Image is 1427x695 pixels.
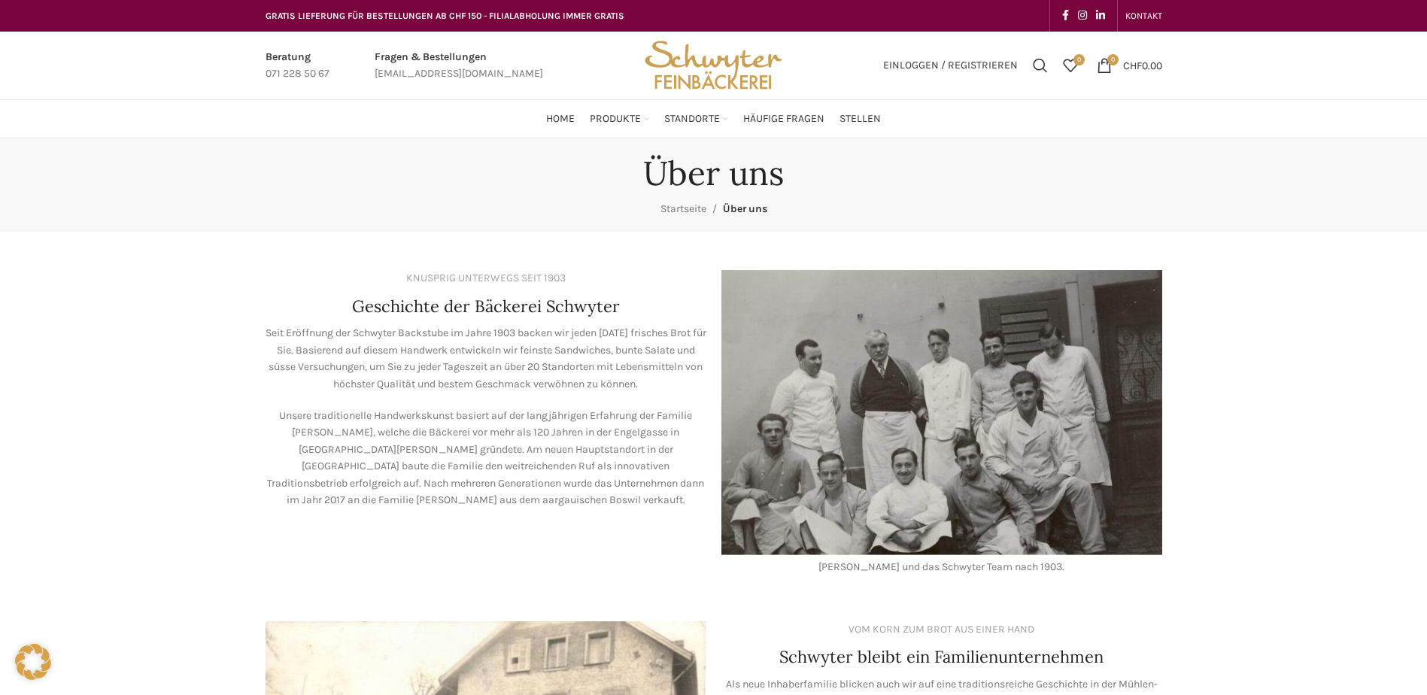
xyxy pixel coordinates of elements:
[743,112,824,126] span: Häufige Fragen
[1118,1,1170,31] div: Secondary navigation
[1073,54,1085,65] span: 0
[723,202,767,215] span: Über uns
[1055,50,1085,80] div: Meine Wunschliste
[660,202,706,215] a: Startseite
[840,104,881,134] a: Stellen
[546,104,575,134] a: Home
[266,325,706,393] p: Seit Eröffnung der Schwyter Backstube im Jahre 1903 backen wir jeden [DATE] frisches Brot für Sie...
[664,112,720,126] span: Standorte
[743,104,824,134] a: Häufige Fragen
[375,49,543,83] a: Infobox link
[1092,5,1110,26] a: Linkedin social link
[639,32,787,99] img: Bäckerei Schwyter
[840,112,881,126] span: Stellen
[1107,54,1119,65] span: 0
[1125,1,1162,31] a: KONTAKT
[1123,59,1162,71] bdi: 0.00
[590,104,649,134] a: Produkte
[590,112,641,126] span: Produkte
[1089,50,1170,80] a: 0 CHF0.00
[1125,11,1162,21] span: KONTAKT
[1073,5,1092,26] a: Instagram social link
[779,645,1104,669] h4: Schwyter bleibt ein Familienunternehmen
[266,408,706,508] p: Unsere traditionelle Handwerkskunst basiert auf der langjährigen Erfahrung der Familie [PERSON_NA...
[643,153,784,193] h1: Über uns
[721,559,1162,575] div: [PERSON_NAME] und das Schwyter Team nach 1903.
[352,295,620,318] h4: Geschichte der Bäckerei Schwyter
[1123,59,1142,71] span: CHF
[664,104,728,134] a: Standorte
[1055,50,1085,80] a: 0
[258,104,1170,134] div: Main navigation
[876,50,1025,80] a: Einloggen / Registrieren
[639,58,787,71] a: Site logo
[266,11,624,21] span: GRATIS LIEFERUNG FÜR BESTELLUNGEN AB CHF 150 - FILIALABHOLUNG IMMER GRATIS
[546,112,575,126] span: Home
[266,49,329,83] a: Infobox link
[849,621,1034,638] div: VOM KORN ZUM BROT AUS EINER HAND
[883,60,1018,71] span: Einloggen / Registrieren
[1058,5,1073,26] a: Facebook social link
[406,270,566,287] div: KNUSPRIG UNTERWEGS SEIT 1903
[1025,50,1055,80] a: Suchen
